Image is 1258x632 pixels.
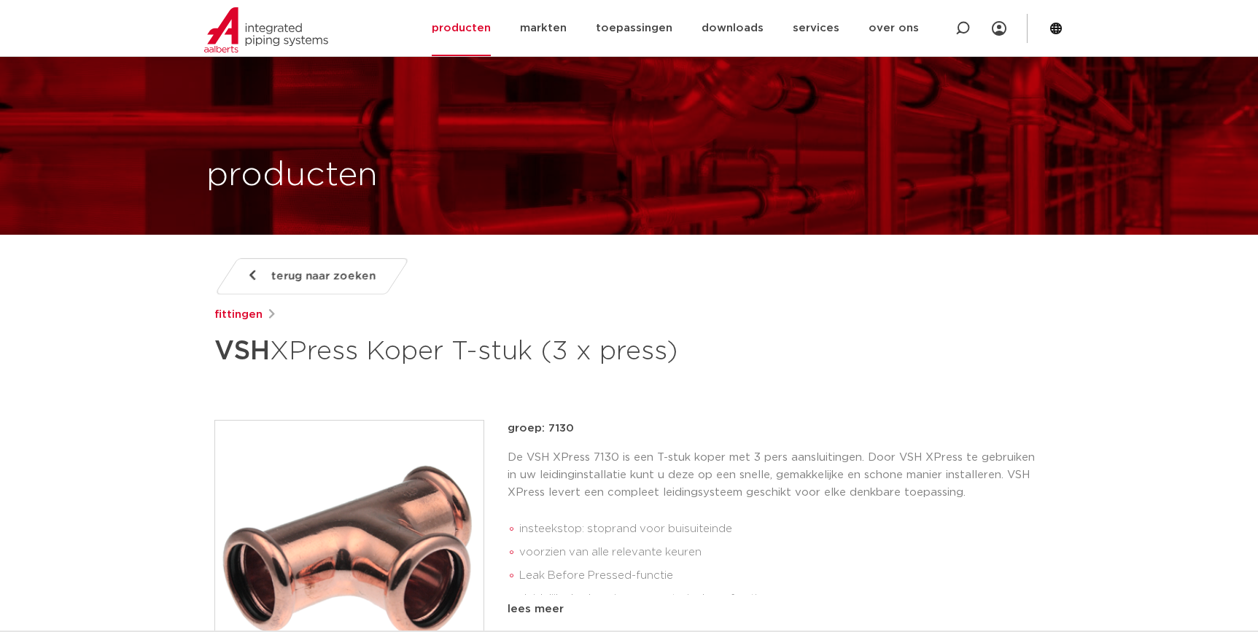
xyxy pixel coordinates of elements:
a: fittingen [214,306,263,324]
p: groep: 7130 [508,420,1044,437]
li: duidelijke herkenning van materiaal en afmeting [519,588,1044,611]
li: insteekstop: stoprand voor buisuiteinde [519,518,1044,541]
li: voorzien van alle relevante keuren [519,541,1044,564]
h1: XPress Koper T-stuk (3 x press) [214,329,762,373]
li: Leak Before Pressed-functie [519,564,1044,588]
span: terug naar zoeken [271,265,376,288]
a: terug naar zoeken [214,258,409,294]
div: lees meer [508,601,1044,618]
strong: VSH [214,338,270,364]
h1: producten [206,152,378,199]
p: De VSH XPress 7130 is een T-stuk koper met 3 pers aansluitingen. Door VSH XPress te gebruiken in ... [508,449,1044,502]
